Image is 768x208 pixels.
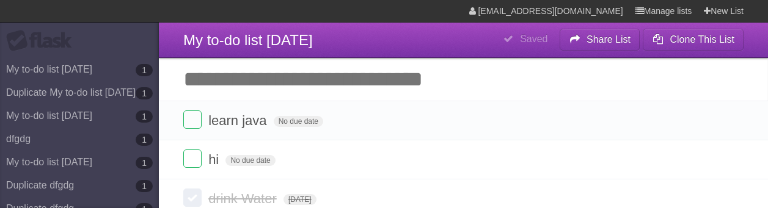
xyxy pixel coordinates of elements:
b: 1 [136,157,153,169]
b: 1 [136,87,153,99]
span: [DATE] [283,194,316,205]
span: learn java [208,113,269,128]
button: Share List [560,29,640,51]
b: Saved [520,34,547,44]
span: No due date [274,116,323,127]
b: Share List [587,34,631,45]
label: Done [183,188,202,207]
b: 1 [136,64,153,76]
span: drink Water [208,191,280,206]
span: No due date [225,155,275,166]
label: Done [183,149,202,168]
button: Clone This List [643,29,744,51]
label: Done [183,110,202,129]
b: 1 [136,180,153,192]
div: Flask [6,30,79,52]
span: hi [208,152,222,167]
b: 1 [136,110,153,123]
b: 1 [136,134,153,146]
b: Clone This List [670,34,734,45]
span: My to-do list [DATE] [183,32,313,48]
